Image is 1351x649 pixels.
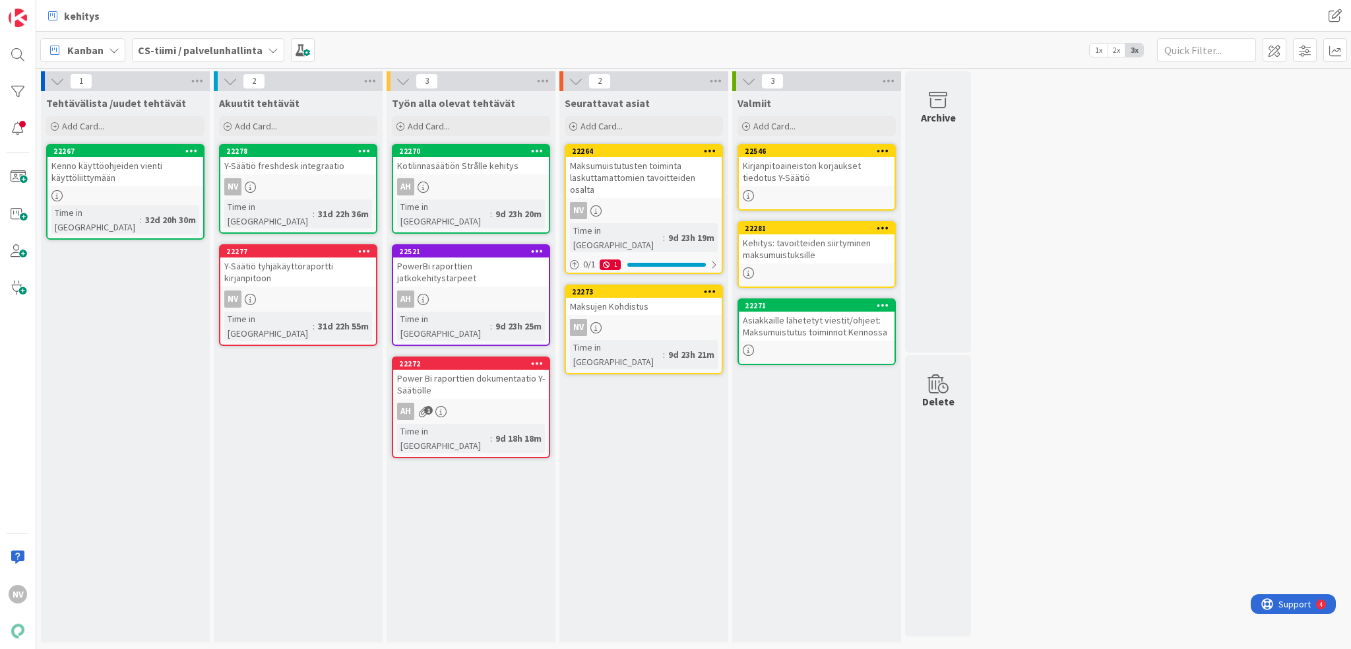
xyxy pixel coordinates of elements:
[219,96,299,110] span: Akuutit tehtävät
[226,247,376,256] div: 22277
[220,290,376,308] div: NV
[739,222,895,263] div: 22281Kehitys: tavoitteiden siirtyminen maksumuistuksille
[46,144,204,240] a: 22267Kenno käyttöohjeiden vienti käyttöliittymäänTime in [GEOGRAPHIC_DATA]:32d 20h 30m
[739,145,895,186] div: 22546Kirjanpitoaineiston korjaukset tiedotus Y-Säätiö
[224,199,313,228] div: Time in [GEOGRAPHIC_DATA]
[47,145,203,186] div: 22267Kenno käyttöohjeiden vienti käyttöliittymään
[397,199,490,228] div: Time in [GEOGRAPHIC_DATA]
[663,230,665,245] span: :
[393,246,549,287] div: 22521PowerBi raporttien jatkokehitystarpeet
[397,403,414,420] div: AH
[738,298,896,365] a: 22271Asiakkaille lähetetyt viestit/ohjeet: Maksumuistutus toiminnot Kennossa
[1090,44,1108,57] span: 1x
[67,42,104,58] span: Kanban
[392,144,550,234] a: 22270Kotilinnasäätiön Strålle kehitysAHTime in [GEOGRAPHIC_DATA]:9d 23h 20m
[235,120,277,132] span: Add Card...
[393,403,549,420] div: AH
[583,257,596,271] span: 0 / 1
[600,259,621,270] div: 1
[399,147,549,156] div: 22270
[565,96,650,110] span: Seurattavat asiat
[570,223,663,252] div: Time in [GEOGRAPHIC_DATA]
[570,202,587,219] div: NV
[220,178,376,195] div: NV
[220,145,376,157] div: 22278
[393,246,549,257] div: 22521
[565,144,723,274] a: 22264Maksumuistutusten toiminta laskuttamattomien tavoitteiden osaltaNVTime in [GEOGRAPHIC_DATA]:...
[392,244,550,346] a: 22521PowerBi raporttien jatkokehitystarpeetAHTime in [GEOGRAPHIC_DATA]:9d 23h 25m
[47,145,203,157] div: 22267
[9,585,27,603] div: NV
[408,120,450,132] span: Add Card...
[490,319,492,333] span: :
[9,622,27,640] img: avatar
[46,96,186,110] span: Tehtävälista /uudet tehtävät
[665,230,718,245] div: 9d 23h 19m
[570,319,587,336] div: NV
[226,147,376,156] div: 22278
[28,2,60,18] span: Support
[745,224,895,233] div: 22281
[753,120,796,132] span: Add Card...
[663,347,665,362] span: :
[739,157,895,186] div: Kirjanpitoaineiston korjaukset tiedotus Y-Säätiö
[224,178,241,195] div: NV
[399,359,549,368] div: 22272
[220,246,376,257] div: 22277
[581,120,623,132] span: Add Card...
[140,213,142,227] span: :
[397,312,490,341] div: Time in [GEOGRAPHIC_DATA]
[738,221,896,288] a: 22281Kehitys: tavoitteiden siirtyminen maksumuistuksille
[393,145,549,157] div: 22270
[1157,38,1256,62] input: Quick Filter...
[142,213,199,227] div: 32d 20h 30m
[51,205,140,234] div: Time in [GEOGRAPHIC_DATA]
[739,312,895,341] div: Asiakkaille lähetetyt viestit/ohjeet: Maksumuistutus toiminnot Kennossa
[739,222,895,234] div: 22281
[566,256,722,273] div: 0/11
[224,290,241,308] div: NV
[393,145,549,174] div: 22270Kotilinnasäätiön Strålle kehitys
[566,202,722,219] div: NV
[739,234,895,263] div: Kehitys: tavoitteiden siirtyminen maksumuistuksille
[313,319,315,333] span: :
[393,178,549,195] div: AH
[566,286,722,315] div: 22273Maksujen Kohdistus
[138,44,263,57] b: CS-tiimi / palvelunhallinta
[745,301,895,310] div: 22271
[243,73,265,89] span: 2
[566,145,722,198] div: 22264Maksumuistutusten toiminta laskuttamattomien tavoitteiden osalta
[492,207,545,221] div: 9d 23h 20m
[738,144,896,211] a: 22546Kirjanpitoaineiston korjaukset tiedotus Y-Säätiö
[492,319,545,333] div: 9d 23h 25m
[392,357,550,458] a: 22272Power Bi raporttien dokumentaatio Y-SäätiölleAHTime in [GEOGRAPHIC_DATA]:9d 18h 18m
[220,246,376,287] div: 22277Y-Säätiö tyhjäkäyttöraportti kirjanpitoon
[424,406,433,415] span: 1
[566,145,722,157] div: 22264
[416,73,438,89] span: 3
[220,257,376,287] div: Y-Säätiö tyhjäkäyttöraportti kirjanpitoon
[397,290,414,308] div: AH
[1125,44,1143,57] span: 3x
[62,120,104,132] span: Add Card...
[53,147,203,156] div: 22267
[1108,44,1125,57] span: 2x
[739,145,895,157] div: 22546
[393,358,549,399] div: 22272Power Bi raporttien dokumentaatio Y-Säätiölle
[393,157,549,174] div: Kotilinnasäätiön Strålle kehitys
[572,287,722,296] div: 22273
[392,96,515,110] span: Työn alla olevat tehtävät
[665,347,718,362] div: 9d 23h 21m
[761,73,784,89] span: 3
[570,340,663,369] div: Time in [GEOGRAPHIC_DATA]
[565,285,723,374] a: 22273Maksujen KohdistusNVTime in [GEOGRAPHIC_DATA]:9d 23h 21m
[572,147,722,156] div: 22264
[220,145,376,174] div: 22278Y-Säätiö freshdesk integraatio
[393,370,549,399] div: Power Bi raporttien dokumentaatio Y-Säätiölle
[315,319,372,333] div: 31d 22h 55m
[745,147,895,156] div: 22546
[64,8,100,24] span: kehitys
[492,431,545,446] div: 9d 18h 18m
[739,300,895,312] div: 22271
[566,319,722,336] div: NV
